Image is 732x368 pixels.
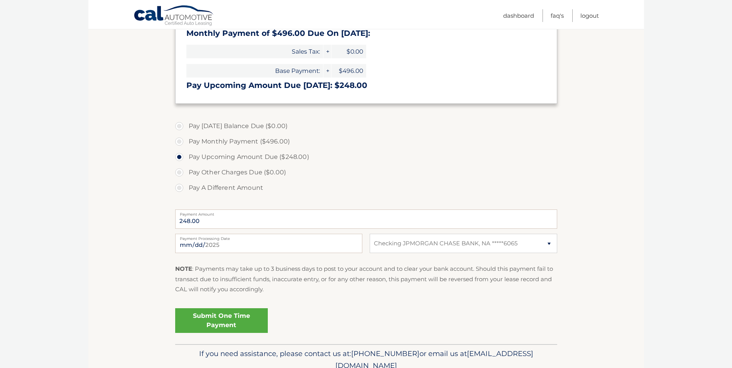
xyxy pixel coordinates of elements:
[175,180,557,196] label: Pay A Different Amount
[175,264,557,294] p: : Payments may take up to 3 business days to post to your account and to clear your bank account....
[186,45,323,58] span: Sales Tax:
[323,64,331,78] span: +
[175,308,268,333] a: Submit One Time Payment
[175,265,192,272] strong: NOTE
[175,234,362,240] label: Payment Processing Date
[323,45,331,58] span: +
[175,134,557,149] label: Pay Monthly Payment ($496.00)
[331,45,366,58] span: $0.00
[331,64,366,78] span: $496.00
[175,234,362,253] input: Payment Date
[503,9,534,22] a: Dashboard
[580,9,599,22] a: Logout
[175,209,557,216] label: Payment Amount
[134,5,215,27] a: Cal Automotive
[351,349,419,358] span: [PHONE_NUMBER]
[175,149,557,165] label: Pay Upcoming Amount Due ($248.00)
[186,29,546,38] h3: Monthly Payment of $496.00 Due On [DATE]:
[186,81,546,90] h3: Pay Upcoming Amount Due [DATE]: $248.00
[175,165,557,180] label: Pay Other Charges Due ($0.00)
[551,9,564,22] a: FAQ's
[186,64,323,78] span: Base Payment:
[175,209,557,229] input: Payment Amount
[175,118,557,134] label: Pay [DATE] Balance Due ($0.00)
